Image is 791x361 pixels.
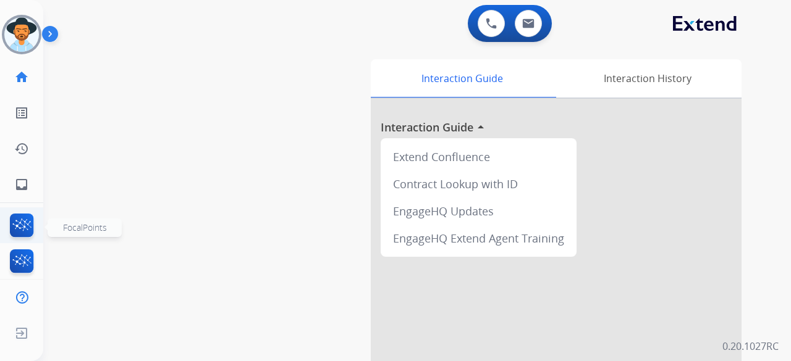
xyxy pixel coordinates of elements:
p: 0.20.1027RC [722,339,779,354]
mat-icon: list_alt [14,106,29,120]
mat-icon: inbox [14,177,29,192]
div: Interaction Guide [371,59,553,98]
mat-icon: history [14,141,29,156]
div: EngageHQ Updates [386,197,572,225]
div: Interaction History [553,59,742,98]
div: EngageHQ Extend Agent Training [386,225,572,252]
div: Contract Lookup with ID [386,170,572,197]
mat-icon: home [14,70,29,85]
div: Extend Confluence [386,143,572,170]
img: avatar [4,17,39,52]
span: FocalPoints [63,222,107,233]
